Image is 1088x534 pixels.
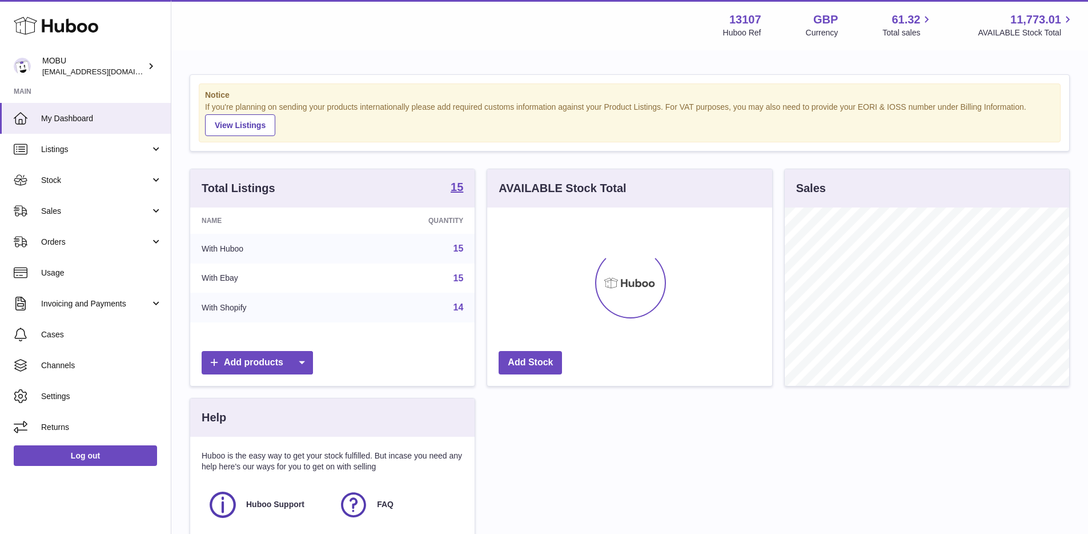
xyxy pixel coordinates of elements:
[41,391,162,402] span: Settings
[42,55,145,77] div: MOBU
[207,489,327,520] a: Huboo Support
[723,27,761,38] div: Huboo Ref
[499,181,626,196] h3: AVAILABLE Stock Total
[882,12,933,38] a: 61.32 Total sales
[41,422,162,433] span: Returns
[190,234,344,264] td: With Huboo
[14,58,31,75] img: mo@mobu.co.uk
[190,208,344,234] th: Name
[813,12,838,27] strong: GBP
[41,237,150,248] span: Orders
[882,27,933,38] span: Total sales
[41,144,150,155] span: Listings
[499,351,562,374] a: Add Stock
[41,268,162,278] span: Usage
[978,12,1074,38] a: 11,773.01 AVAILABLE Stock Total
[796,181,826,196] h3: Sales
[202,351,313,374] a: Add products
[202,410,226,425] h3: Help
[1010,12,1061,27] span: 11,773.01
[453,244,464,253] a: 15
[451,181,463,195] a: 15
[190,293,344,322] td: With Shopify
[41,360,162,371] span: Channels
[344,208,475,234] th: Quantity
[41,175,150,186] span: Stock
[806,27,838,38] div: Currency
[205,90,1054,101] strong: Notice
[453,273,464,283] a: 15
[202,451,463,472] p: Huboo is the easy way to get your stock fulfilled. But incase you need any help here's our ways f...
[41,113,162,124] span: My Dashboard
[41,206,150,217] span: Sales
[42,67,168,76] span: [EMAIL_ADDRESS][DOMAIN_NAME]
[41,298,150,309] span: Invoicing and Payments
[978,27,1074,38] span: AVAILABLE Stock Total
[453,302,464,312] a: 14
[729,12,761,27] strong: 13107
[451,181,463,193] strong: 15
[205,102,1054,136] div: If you're planning on sending your products internationally please add required customs informati...
[377,499,394,510] span: FAQ
[246,499,304,510] span: Huboo Support
[205,114,275,136] a: View Listings
[338,489,457,520] a: FAQ
[14,445,157,466] a: Log out
[202,181,275,196] h3: Total Listings
[41,329,162,340] span: Cases
[892,12,920,27] span: 61.32
[190,264,344,293] td: With Ebay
